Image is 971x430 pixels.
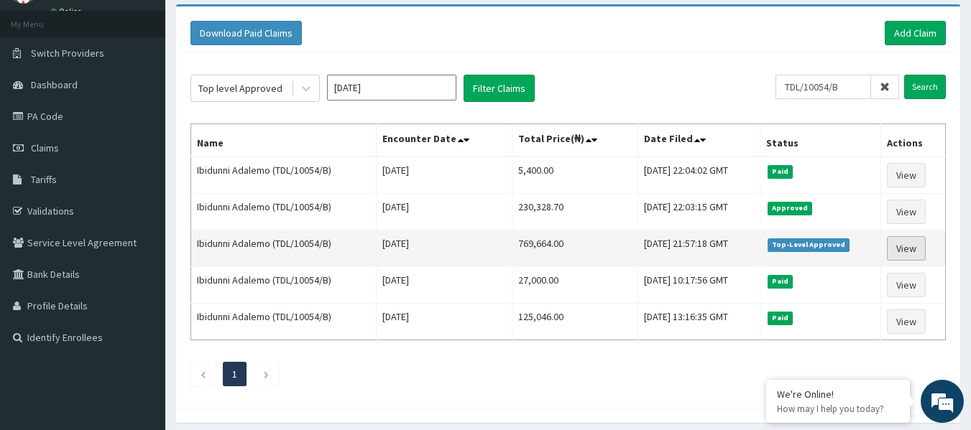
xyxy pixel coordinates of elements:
[638,194,760,230] td: [DATE] 22:03:15 GMT
[887,163,926,187] a: View
[887,200,926,224] a: View
[263,368,270,380] a: Next page
[376,156,512,194] td: [DATE]
[75,80,241,99] div: Chat with us now
[887,273,926,297] a: View
[31,47,104,60] span: Switch Providers
[768,165,793,178] span: Paid
[904,75,946,99] input: Search
[232,368,237,380] a: Page 1 is your current page
[881,124,946,157] th: Actions
[512,156,638,194] td: 5,400.00
[512,124,638,157] th: Total Price(₦)
[376,230,512,267] td: [DATE]
[512,230,638,267] td: 769,664.00
[512,194,638,230] td: 230,328.70
[512,267,638,304] td: 27,000.00
[27,72,58,108] img: d_794563401_company_1708531726252_794563401
[83,126,198,271] span: We're online!
[31,78,78,91] span: Dashboard
[464,75,535,102] button: Filter Claims
[777,388,899,401] div: We're Online!
[191,124,377,157] th: Name
[638,304,760,340] td: [DATE] 13:16:35 GMT
[885,21,946,45] a: Add Claim
[191,194,377,230] td: Ibidunni Adalemo (TDL/10054/B)
[31,141,59,154] span: Claims
[376,267,512,304] td: [DATE]
[376,124,512,157] th: Encounter Date
[7,281,274,332] textarea: Type your message and hit 'Enter'
[31,173,57,186] span: Tariffs
[50,6,85,17] a: Online
[191,267,377,304] td: Ibidunni Adalemo (TDL/10054/B)
[198,81,282,95] div: Top level Approved
[638,124,760,157] th: Date Filed
[776,75,871,99] input: Search by HMO ID
[638,267,760,304] td: [DATE] 10:17:56 GMT
[760,124,881,157] th: Status
[768,275,793,288] span: Paid
[638,156,760,194] td: [DATE] 22:04:02 GMT
[768,238,850,251] span: Top-Level Approved
[327,75,456,101] input: Select Month and Year
[376,194,512,230] td: [DATE]
[512,304,638,340] td: 125,046.00
[638,230,760,267] td: [DATE] 21:57:18 GMT
[200,368,206,380] a: Previous page
[236,7,270,42] div: Minimize live chat window
[191,156,377,194] td: Ibidunni Adalemo (TDL/10054/B)
[376,304,512,340] td: [DATE]
[190,21,302,45] button: Download Paid Claims
[887,309,926,334] a: View
[191,304,377,340] td: Ibidunni Adalemo (TDL/10054/B)
[887,236,926,261] a: View
[768,312,793,324] span: Paid
[768,202,813,215] span: Approved
[191,230,377,267] td: Ibidunni Adalemo (TDL/10054/B)
[777,403,899,415] p: How may I help you today?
